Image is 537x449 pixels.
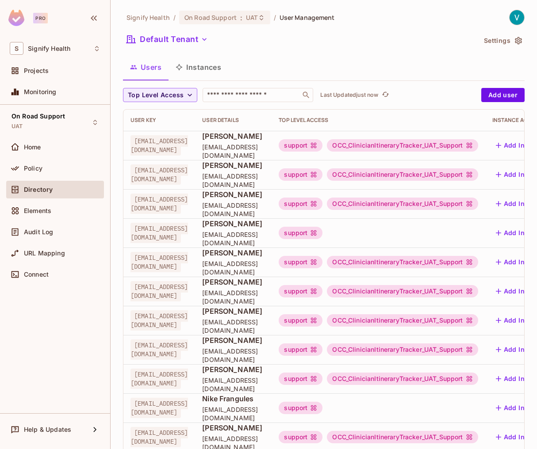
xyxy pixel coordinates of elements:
[130,427,188,447] span: [EMAIL_ADDRESS][DOMAIN_NAME]
[510,10,524,25] img: Vinny Coyne
[327,373,478,385] div: OCC_ClinicianItineraryTracker_UAT_Support
[279,198,322,210] div: support
[10,42,23,55] span: S
[127,13,170,22] span: the active workspace
[28,45,70,52] span: Workspace: Signify Health
[130,252,188,272] span: [EMAIL_ADDRESS][DOMAIN_NAME]
[130,281,188,301] span: [EMAIL_ADDRESS][DOMAIN_NAME]
[202,259,265,276] span: [EMAIL_ADDRESS][DOMAIN_NAME]
[279,285,322,297] div: support
[378,90,391,100] span: Click to refresh data
[327,285,478,297] div: OCC_ClinicianItineraryTracker_UAT_Support
[327,139,478,152] div: OCC_ClinicianItineraryTracker_UAT_Support
[279,314,322,327] div: support
[130,398,188,418] span: [EMAIL_ADDRESS][DOMAIN_NAME]
[327,343,478,356] div: OCC_ClinicianItineraryTracker_UAT_Support
[202,248,265,258] span: [PERSON_NAME]
[246,13,257,22] span: UAT
[327,256,478,268] div: OCC_ClinicianItineraryTracker_UAT_Support
[480,34,525,48] button: Settings
[202,318,265,335] span: [EMAIL_ADDRESS][DOMAIN_NAME]
[123,88,197,102] button: Top Level Access
[279,402,322,414] div: support
[320,91,378,99] p: Last Updated just now
[169,56,228,78] button: Instances
[33,13,48,23] div: Pro
[130,339,188,360] span: [EMAIL_ADDRESS][DOMAIN_NAME]
[202,335,265,345] span: [PERSON_NAME]
[8,10,24,26] img: SReyMgAAAABJRU5ErkJggg==
[130,194,188,214] span: [EMAIL_ADDRESS][DOMAIN_NAME]
[130,135,188,156] span: [EMAIL_ADDRESS][DOMAIN_NAME]
[279,117,478,124] div: Top Level Access
[184,13,237,22] span: On Road Support
[24,67,49,74] span: Projects
[24,165,42,172] span: Policy
[123,32,211,46] button: Default Tenant
[24,207,51,214] span: Elements
[202,143,265,160] span: [EMAIL_ADDRESS][DOMAIN_NAME]
[327,314,478,327] div: OCC_ClinicianItineraryTracker_UAT_Support
[24,250,65,257] span: URL Mapping
[202,347,265,364] span: [EMAIL_ADDRESS][DOMAIN_NAME]
[128,90,184,101] span: Top Level Access
[202,306,265,316] span: [PERSON_NAME]
[382,91,389,99] span: refresh
[202,423,265,433] span: [PERSON_NAME]
[24,144,41,151] span: Home
[202,160,265,170] span: [PERSON_NAME]
[279,256,322,268] div: support
[327,198,478,210] div: OCC_ClinicianItineraryTracker_UAT_Support
[279,431,322,443] div: support
[130,164,188,185] span: [EMAIL_ADDRESS][DOMAIN_NAME]
[173,13,176,22] li: /
[202,131,265,141] span: [PERSON_NAME]
[279,168,322,181] div: support
[240,14,243,21] span: :
[202,376,265,393] span: [EMAIL_ADDRESS][DOMAIN_NAME]
[202,172,265,189] span: [EMAIL_ADDRESS][DOMAIN_NAME]
[202,394,265,403] span: Nike Frangules
[24,271,49,278] span: Connect
[279,227,322,239] div: support
[279,373,322,385] div: support
[279,343,322,356] div: support
[202,365,265,374] span: [PERSON_NAME]
[202,219,265,228] span: [PERSON_NAME]
[279,139,322,152] div: support
[481,88,525,102] button: Add user
[24,88,57,95] span: Monitoring
[274,13,276,22] li: /
[123,56,169,78] button: Users
[12,113,65,120] span: On Road Support
[380,90,391,100] button: refresh
[202,405,265,422] span: [EMAIL_ADDRESS][DOMAIN_NAME]
[130,223,188,243] span: [EMAIL_ADDRESS][DOMAIN_NAME]
[327,431,478,443] div: OCC_ClinicianItineraryTracker_UAT_Support
[130,369,188,389] span: [EMAIL_ADDRESS][DOMAIN_NAME]
[202,277,265,287] span: [PERSON_NAME]
[202,289,265,305] span: [EMAIL_ADDRESS][DOMAIN_NAME]
[24,426,71,433] span: Help & Updates
[12,123,23,130] span: UAT
[202,230,265,247] span: [EMAIL_ADDRESS][DOMAIN_NAME]
[24,228,53,236] span: Audit Log
[327,168,478,181] div: OCC_ClinicianItineraryTracker_UAT_Support
[24,186,53,193] span: Directory
[130,310,188,331] span: [EMAIL_ADDRESS][DOMAIN_NAME]
[202,117,265,124] div: User Details
[202,190,265,199] span: [PERSON_NAME]
[280,13,335,22] span: User Management
[202,201,265,218] span: [EMAIL_ADDRESS][DOMAIN_NAME]
[130,117,188,124] div: User Key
